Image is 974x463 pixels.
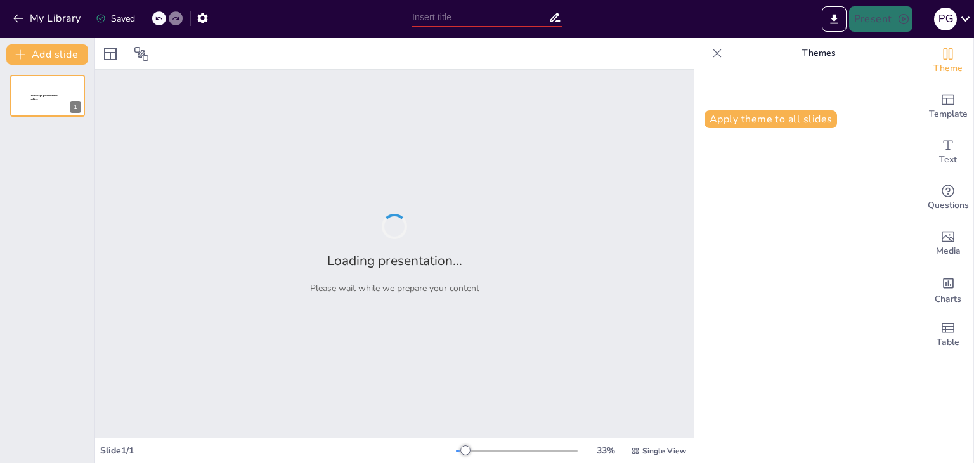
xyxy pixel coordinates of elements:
[849,6,912,32] button: Present
[10,8,86,29] button: My Library
[412,8,549,27] input: Insert title
[923,84,973,129] div: Add ready made slides
[705,110,837,128] button: Apply theme to all slides
[934,8,957,30] div: P G
[923,129,973,175] div: Add text boxes
[923,175,973,221] div: Get real-time input from your audience
[923,312,973,358] div: Add a table
[642,446,686,456] span: Single View
[923,266,973,312] div: Add charts and graphs
[96,13,135,25] div: Saved
[923,38,973,84] div: Change the overall theme
[100,445,456,457] div: Slide 1 / 1
[933,62,963,75] span: Theme
[70,101,81,113] div: 1
[134,46,149,62] span: Position
[590,445,621,457] div: 33 %
[822,6,847,32] button: Export to PowerPoint
[937,336,959,349] span: Table
[100,44,120,64] div: Layout
[310,282,479,294] p: Please wait while we prepare your content
[923,221,973,266] div: Add images, graphics, shapes or video
[31,95,58,101] span: Sendsteps presentation editor
[929,107,968,121] span: Template
[939,153,957,167] span: Text
[935,292,961,306] span: Charts
[936,244,961,258] span: Media
[727,38,910,68] p: Themes
[10,75,85,117] div: 1
[934,6,957,32] button: P G
[6,44,88,65] button: Add slide
[327,252,462,270] h2: Loading presentation...
[928,199,969,212] span: Questions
